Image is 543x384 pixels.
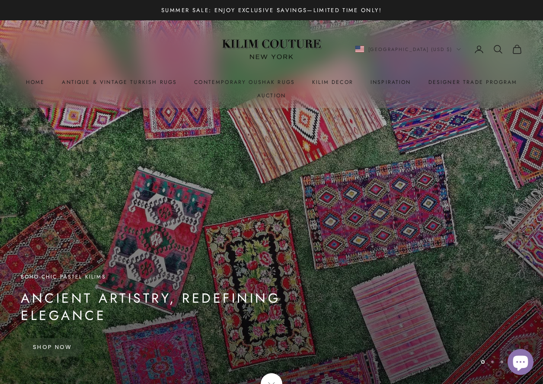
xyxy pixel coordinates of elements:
[355,45,461,53] button: Change country or currency
[217,29,326,70] img: Logo of Kilim Couture New York
[368,45,453,53] span: [GEOGRAPHIC_DATA] (USD $)
[26,78,45,86] a: Home
[21,272,358,281] p: Boho-Chic Pastel Kilims
[312,78,353,86] summary: Kilim Decor
[161,6,382,15] p: Summer Sale: Enjoy Exclusive Savings—Limited Time Only!
[257,91,286,100] a: Auction
[194,78,295,86] a: Contemporary Oushak Rugs
[355,44,523,54] nav: Secondary navigation
[505,349,536,377] inbox-online-store-chat: Shopify online store chat
[21,338,84,356] a: Shop Now
[428,78,517,86] a: Designer Trade Program
[371,78,411,86] a: Inspiration
[21,78,522,100] nav: Primary navigation
[355,46,364,52] img: United States
[21,290,358,324] p: Ancient Artistry, Redefining Elegance
[62,78,177,86] a: Antique & Vintage Turkish Rugs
